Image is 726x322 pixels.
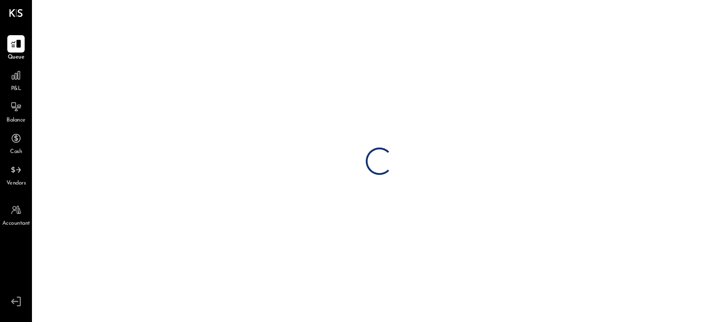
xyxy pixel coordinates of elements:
[11,85,21,93] span: P&L
[0,98,32,125] a: Balance
[0,35,32,62] a: Queue
[8,53,25,62] span: Queue
[10,148,22,156] span: Cash
[0,201,32,228] a: Accountant
[2,220,30,228] span: Accountant
[6,116,26,125] span: Balance
[0,130,32,156] a: Cash
[6,179,26,188] span: Vendors
[0,161,32,188] a: Vendors
[0,67,32,93] a: P&L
